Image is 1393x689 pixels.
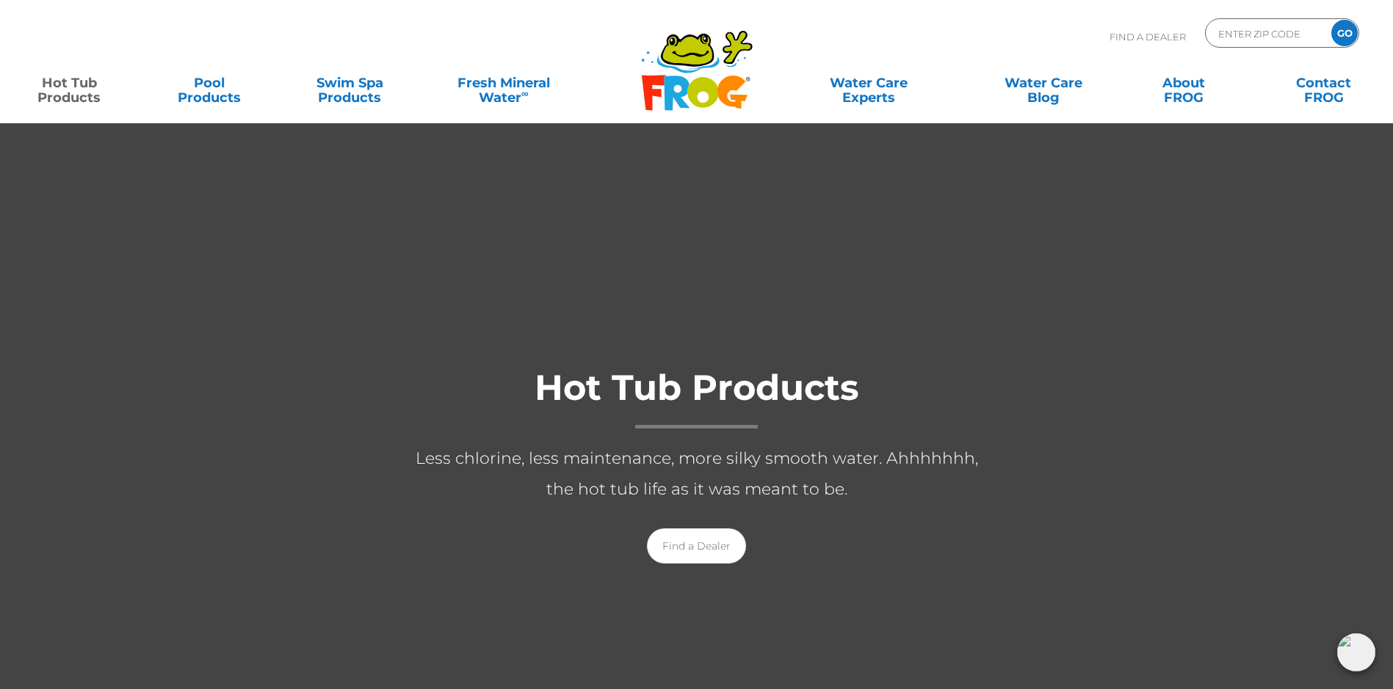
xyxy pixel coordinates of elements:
[1110,18,1186,55] p: Find A Dealer
[1129,68,1238,98] a: AboutFROG
[403,368,991,429] h1: Hot Tub Products
[1269,68,1378,98] a: ContactFROG
[988,68,1098,98] a: Water CareBlog
[435,68,572,98] a: Fresh MineralWater∞
[295,68,405,98] a: Swim SpaProducts
[1217,23,1316,44] input: Zip Code Form
[781,68,958,98] a: Water CareExperts
[15,68,124,98] a: Hot TubProducts
[403,443,991,505] p: Less chlorine, less maintenance, more silky smooth water. Ahhhhhhh, the hot tub life as it was me...
[1331,20,1358,46] input: GO
[155,68,264,98] a: PoolProducts
[647,528,746,564] a: Find a Dealer
[1337,633,1375,671] img: openIcon
[521,87,529,99] sup: ∞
